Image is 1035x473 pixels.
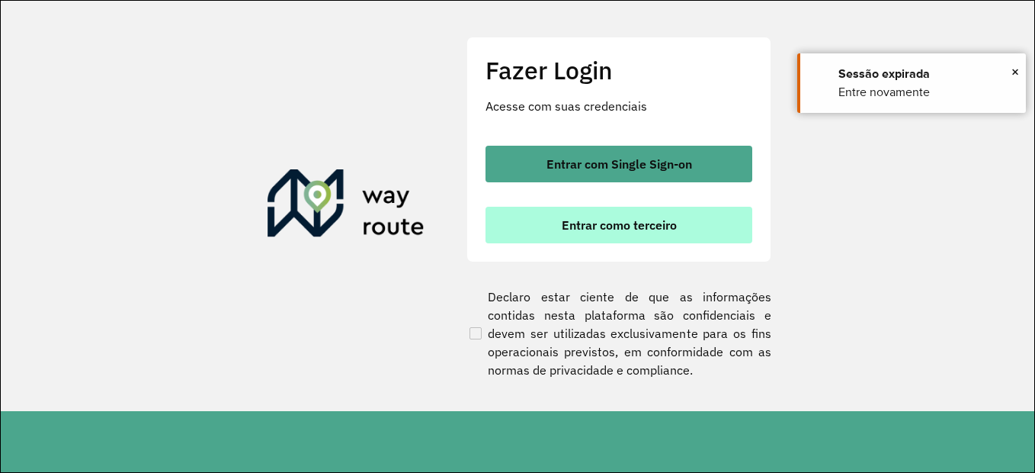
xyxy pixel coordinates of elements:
[485,146,752,182] button: button
[268,169,425,243] img: Roteirizador AmbevTech
[466,288,771,379] label: Declaro estar ciente de que as informações contidas nesta plataforma são confidenciais e devem se...
[485,97,752,115] p: Acesse com suas credenciais
[562,219,677,231] span: Entrar como terceiro
[485,207,752,243] button: button
[838,65,1014,83] div: Sessão expirada
[546,158,692,170] span: Entrar com Single Sign-on
[485,56,752,85] h2: Fazer Login
[1011,60,1019,83] span: ×
[838,83,1014,101] div: Entre novamente
[1011,60,1019,83] button: Close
